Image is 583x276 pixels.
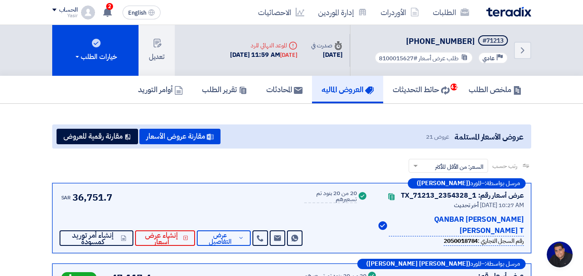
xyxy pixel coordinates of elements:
div: [DATE] [311,50,342,60]
span: المورد [470,261,481,267]
div: [DATE] 11:59 AM [230,50,297,60]
h5: تقرير الطلب [202,84,247,94]
span: [DATE] 10:27 AM [480,201,524,210]
div: صدرت في [311,41,342,50]
button: عرض التفاصيل [197,230,251,246]
div: الموعد النهائي للرد [230,41,297,50]
span: English [128,10,146,16]
div: – [357,259,526,269]
a: Open chat [547,242,573,267]
div: عرض أسعار رقم: TX_71213_2354328_1 [401,190,524,201]
div: الحساب [59,6,78,14]
a: إدارة الموردين [311,2,374,22]
div: خيارات الطلب [74,52,117,62]
a: المحادثات [257,76,312,103]
span: إنشاء عرض أسعار [142,232,181,245]
span: طلب عرض أسعار [419,54,459,63]
span: [PHONE_NUMBER] [406,35,475,47]
span: المورد [470,180,481,186]
span: مرسل بواسطة: [485,261,520,267]
b: 2050018784 [444,236,478,245]
b: ([PERSON_NAME]) [417,180,470,186]
button: مقارنة عروض الأسعار [139,129,221,144]
h5: ملخص الطلب [469,84,522,94]
div: [DATE] [280,51,297,59]
button: خيارات الطلب [52,25,139,76]
h5: المحادثات [266,84,303,94]
img: profile_test.png [81,6,95,19]
span: SAR [61,194,71,202]
span: عروض الأسعار المستلمة [454,131,523,143]
div: 20 من 20 بنود تم تسعيرهم [304,190,356,203]
button: مقارنة رقمية للعروض [57,129,138,144]
span: عادي [482,54,495,62]
div: #71213 [482,38,504,44]
h5: العروض الماليه [321,84,374,94]
button: تعديل [139,25,175,76]
a: العروض الماليه [312,76,383,103]
h5: حائط التحديثات [393,84,450,94]
a: الأوردرات [374,2,426,22]
a: أوامر التوريد [129,76,192,103]
span: #8100015627 [379,54,417,63]
a: ملخص الطلب [459,76,531,103]
span: عرض التفاصيل [204,232,236,245]
button: إنشاء أمر توريد كمسودة [60,230,133,246]
span: رتب حسب [492,161,517,171]
a: الاحصائيات [251,2,311,22]
a: تقرير الطلب [192,76,257,103]
span: أخر تحديث [454,201,479,210]
h5: أوامر التوريد [138,84,183,94]
div: رقم السجل التجاري : [444,236,523,246]
button: إنشاء عرض أسعار [135,230,195,246]
img: Teradix logo [486,7,531,17]
button: English [123,6,161,19]
a: الطلبات [426,2,476,22]
span: 36,751.7 [72,190,112,205]
span: 42 [451,84,457,90]
div: – [408,178,526,189]
a: حائط التحديثات42 [383,76,459,103]
b: ([PERSON_NAME] [PERSON_NAME]) [366,261,470,267]
span: 2 [106,3,113,10]
p: [PERSON_NAME] QANBAR [PERSON_NAME] T [389,214,524,236]
h5: 4087-911-8100015627 [373,35,510,47]
span: عروض 21 [426,132,449,141]
span: مرسل بواسطة: [485,180,520,186]
span: السعر: من الأقل للأكثر [435,162,483,171]
img: Verified Account [378,221,387,230]
div: Yasir [52,13,78,18]
span: إنشاء أمر توريد كمسودة [66,232,119,245]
